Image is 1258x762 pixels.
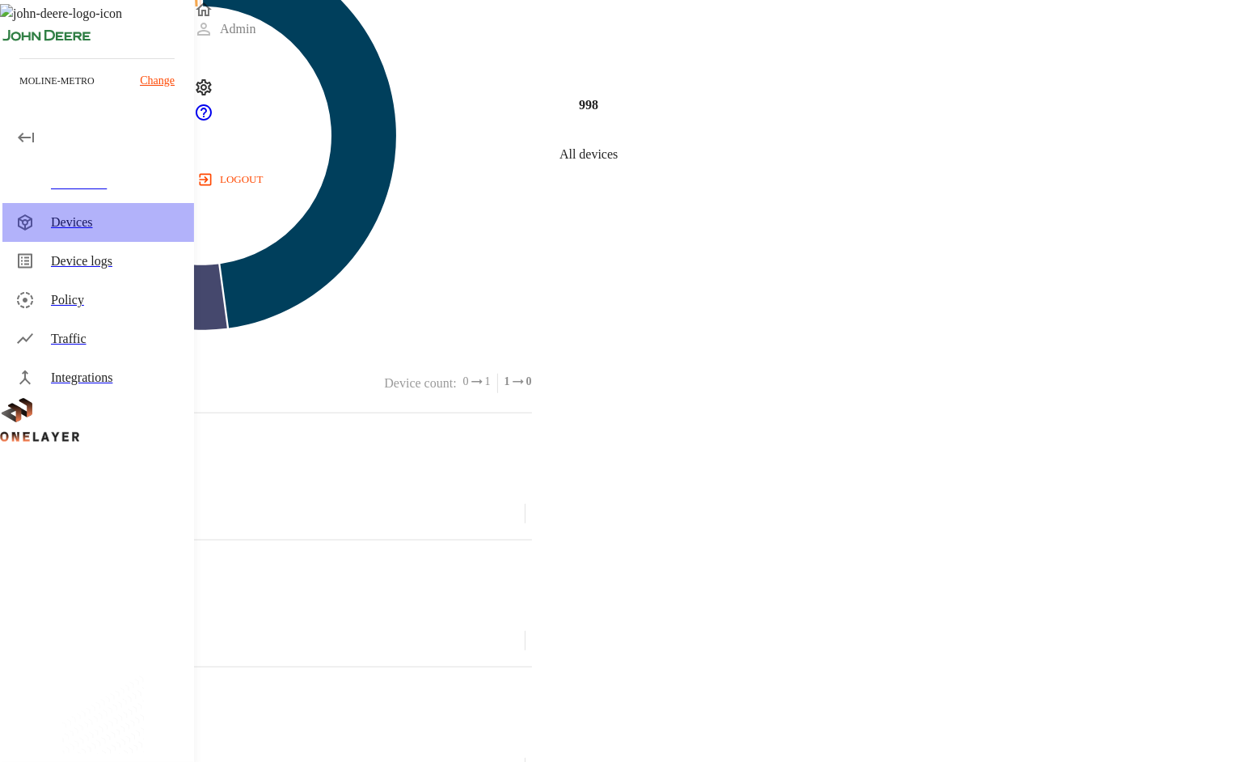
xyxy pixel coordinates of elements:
p: Admin [220,19,255,39]
p: Device count : [384,374,456,393]
span: 0 [463,374,469,390]
span: 1 [504,374,510,390]
span: Support Portal [194,111,213,125]
span: 0 [526,374,532,390]
a: onelayer-support [194,111,213,125]
button: logout [194,167,269,193]
a: logout [194,167,1258,193]
span: 1 [485,374,491,390]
